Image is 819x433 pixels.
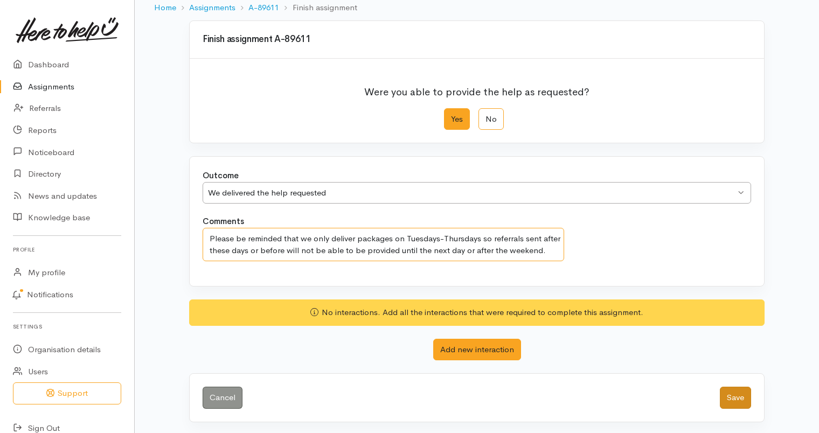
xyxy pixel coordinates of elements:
[203,170,239,182] label: Outcome
[364,78,589,100] p: Were you able to provide the help as requested?
[203,34,751,45] h3: Finish assignment A-89611
[444,108,470,130] label: Yes
[189,2,235,14] a: Assignments
[279,2,357,14] li: Finish assignment
[189,299,765,326] div: No interactions. Add all the interactions that were required to complete this assignment.
[203,387,242,409] a: Cancel
[203,215,244,228] label: Comments
[478,108,504,130] label: No
[208,187,735,199] div: We delivered the help requested
[13,319,121,334] h6: Settings
[13,242,121,257] h6: Profile
[433,339,521,361] button: Add new interaction
[720,387,751,409] button: Save
[248,2,279,14] a: A-89611
[13,382,121,404] button: Support
[154,2,176,14] a: Home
